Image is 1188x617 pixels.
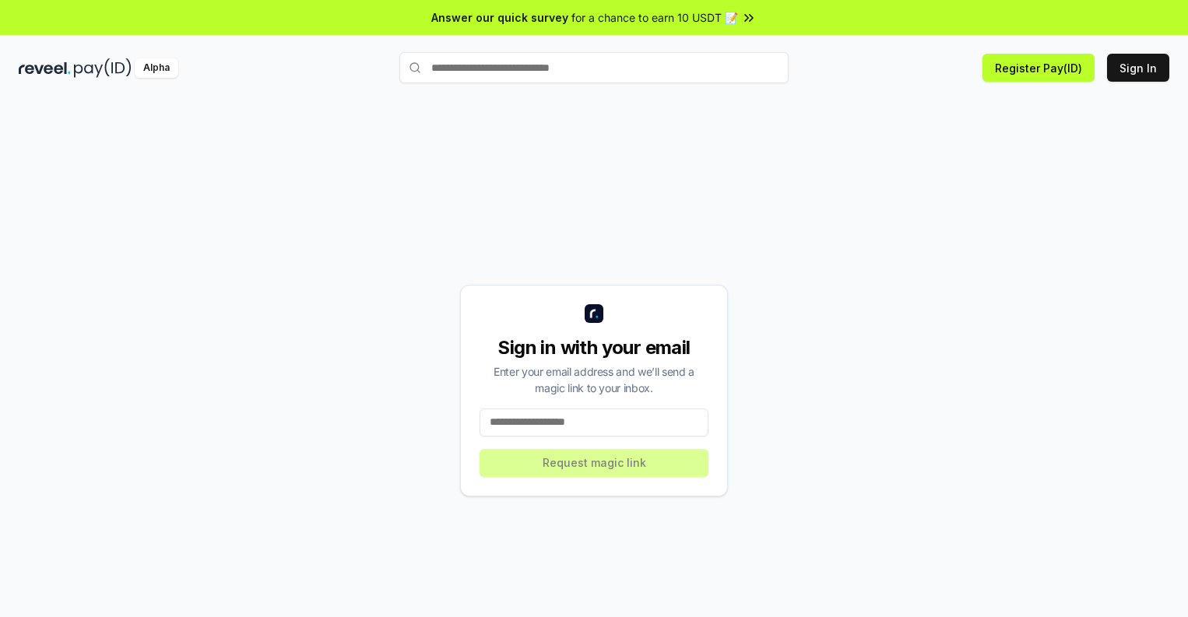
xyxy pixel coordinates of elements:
img: pay_id [74,58,132,78]
div: Alpha [135,58,178,78]
span: Answer our quick survey [431,9,568,26]
img: reveel_dark [19,58,71,78]
button: Register Pay(ID) [982,54,1095,82]
div: Enter your email address and we’ll send a magic link to your inbox. [480,363,708,396]
img: logo_small [585,304,603,323]
div: Sign in with your email [480,335,708,360]
span: for a chance to earn 10 USDT 📝 [571,9,738,26]
button: Sign In [1107,54,1169,82]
